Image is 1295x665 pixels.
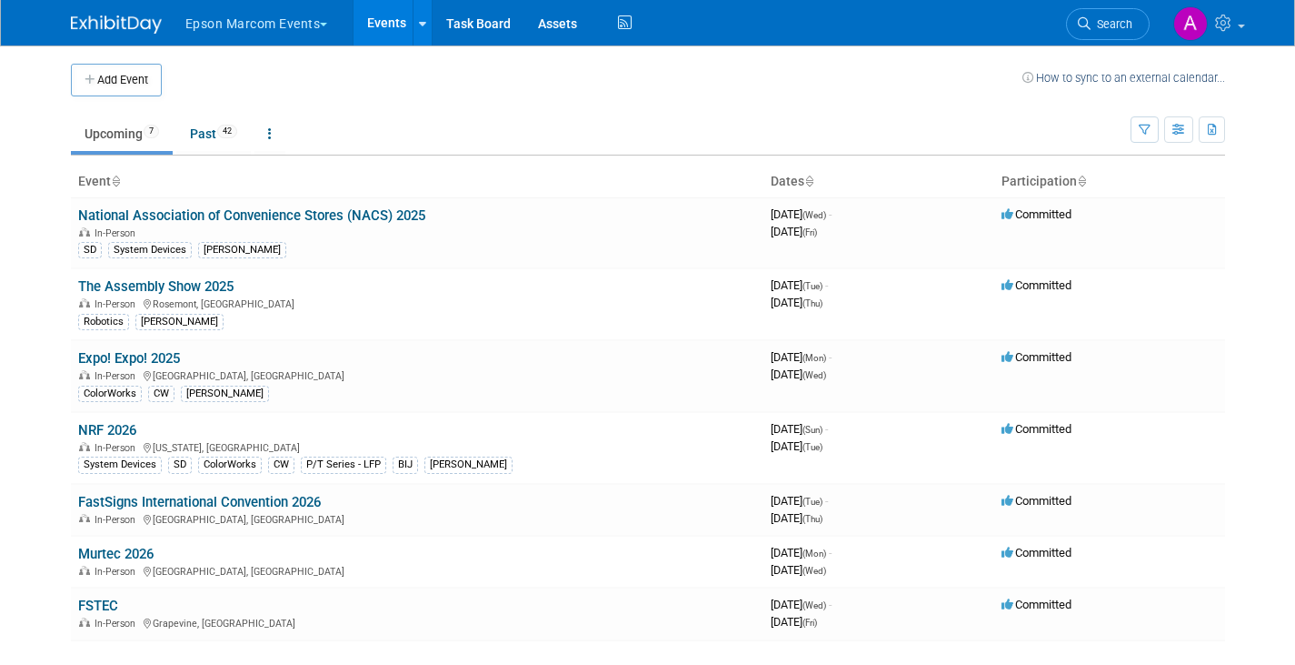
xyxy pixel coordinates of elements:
span: - [825,422,828,436]
a: NRF 2026 [78,422,136,438]
span: [DATE] [771,350,832,364]
a: Sort by Event Name [111,174,120,188]
span: Committed [1001,278,1071,292]
span: [DATE] [771,296,822,309]
div: Grapevine, [GEOGRAPHIC_DATA] [78,615,756,630]
div: SD [168,457,192,473]
a: Sort by Start Date [804,174,813,188]
span: (Wed) [802,210,826,220]
div: [PERSON_NAME] [181,386,269,402]
a: Search [1066,8,1150,40]
span: (Sun) [802,425,822,435]
div: [PERSON_NAME] [424,457,513,473]
th: Dates [763,166,994,197]
div: System Devices [78,457,162,473]
img: In-Person Event [79,227,90,237]
a: Upcoming7 [71,116,173,151]
a: The Assembly Show 2025 [78,278,234,295]
span: (Mon) [802,549,826,559]
span: - [829,598,832,611]
div: CW [268,457,294,473]
a: FastSigns International Convention 2026 [78,494,321,510]
a: Murtec 2026 [78,546,154,562]
div: ColorWorks [78,386,142,402]
span: (Tue) [802,497,822,507]
span: [DATE] [771,225,817,238]
span: (Wed) [802,600,826,610]
span: In-Person [95,618,141,630]
span: [DATE] [771,422,828,436]
a: Expo! Expo! 2025 [78,350,180,367]
span: 7 [144,125,159,138]
img: In-Person Event [79,298,90,307]
div: [GEOGRAPHIC_DATA], [GEOGRAPHIC_DATA] [78,368,756,382]
div: [GEOGRAPHIC_DATA], [GEOGRAPHIC_DATA] [78,563,756,578]
div: CW [148,386,174,402]
img: Alex Madrid [1173,6,1208,41]
div: Robotics [78,314,129,330]
span: (Wed) [802,566,826,576]
span: - [825,494,828,508]
span: (Fri) [802,227,817,237]
img: In-Person Event [79,618,90,627]
img: In-Person Event [79,566,90,575]
div: Rosemont, [GEOGRAPHIC_DATA] [78,296,756,310]
span: (Tue) [802,442,822,452]
div: [GEOGRAPHIC_DATA], [GEOGRAPHIC_DATA] [78,511,756,526]
span: [DATE] [771,598,832,611]
span: Committed [1001,598,1071,611]
div: System Devices [108,242,192,258]
button: Add Event [71,64,162,96]
img: ExhibitDay [71,15,162,34]
span: [DATE] [771,546,832,559]
span: [DATE] [771,615,817,629]
a: Past42 [176,116,251,151]
span: Committed [1001,207,1071,221]
span: In-Person [95,370,141,382]
div: BIJ [393,457,418,473]
a: FSTEC [78,598,118,614]
span: (Tue) [802,281,822,291]
span: [DATE] [771,439,822,453]
a: National Association of Convenience Stores (NACS) 2025 [78,207,425,224]
div: SD [78,242,102,258]
span: - [829,350,832,364]
span: In-Person [95,227,141,239]
a: Sort by Participation Type [1077,174,1086,188]
span: - [829,207,832,221]
span: (Fri) [802,618,817,628]
span: (Wed) [802,370,826,380]
th: Participation [994,166,1225,197]
span: Search [1091,17,1132,31]
span: - [829,546,832,559]
span: (Mon) [802,353,826,363]
span: [DATE] [771,207,832,221]
img: In-Person Event [79,514,90,523]
span: Committed [1001,422,1071,436]
img: In-Person Event [79,370,90,379]
span: [DATE] [771,511,822,525]
span: In-Person [95,298,141,310]
span: [DATE] [771,368,826,381]
th: Event [71,166,763,197]
span: (Thu) [802,298,822,308]
span: [DATE] [771,494,828,508]
a: How to sync to an external calendar... [1022,71,1225,85]
span: [DATE] [771,278,828,292]
span: - [825,278,828,292]
div: [US_STATE], [GEOGRAPHIC_DATA] [78,439,756,454]
div: P/T Series - LFP [301,457,386,473]
span: [DATE] [771,563,826,577]
div: [PERSON_NAME] [198,242,286,258]
div: ColorWorks [198,457,262,473]
span: Committed [1001,350,1071,364]
img: In-Person Event [79,442,90,451]
span: 42 [217,125,237,138]
span: (Thu) [802,514,822,524]
span: In-Person [95,514,141,526]
span: In-Person [95,442,141,454]
div: [PERSON_NAME] [135,314,224,330]
span: In-Person [95,566,141,578]
span: Committed [1001,494,1071,508]
span: Committed [1001,546,1071,559]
